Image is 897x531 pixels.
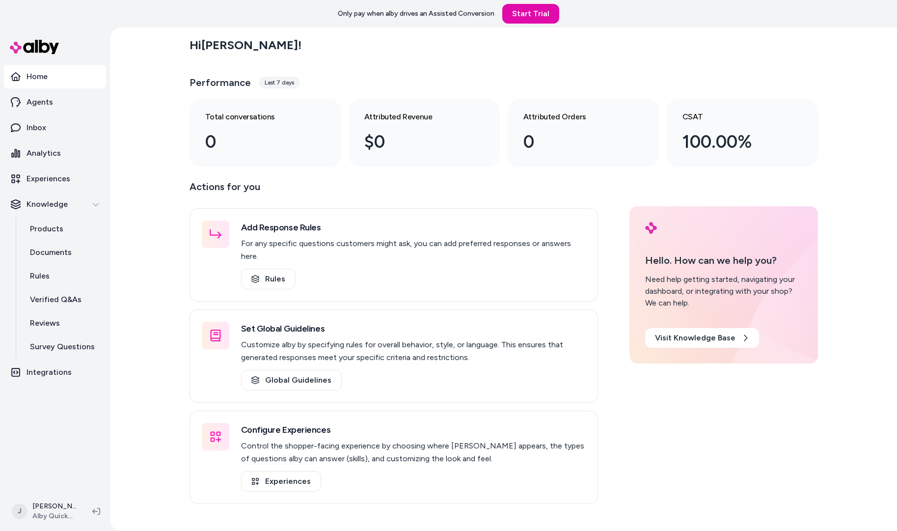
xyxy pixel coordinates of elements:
a: Global Guidelines [241,370,342,391]
img: alby Logo [10,40,59,54]
a: Start Trial [502,4,559,24]
p: Actions for you [190,179,598,202]
p: [PERSON_NAME] [32,502,77,511]
h3: Total conversations [205,111,309,123]
div: 0 [205,129,309,155]
a: Experiences [241,471,321,492]
p: Customize alby by specifying rules for overall behavior, style, or language. This ensures that ge... [241,338,586,364]
p: For any specific questions customers might ask, you can add preferred responses or answers here. [241,237,586,263]
div: 100.00% [682,129,787,155]
a: Attributed Revenue $0 [349,99,500,167]
a: Experiences [4,167,106,191]
a: Integrations [4,361,106,384]
a: Verified Q&As [20,288,106,311]
a: Reviews [20,311,106,335]
h3: Attributed Orders [523,111,627,123]
p: Agents [27,96,53,108]
a: Visit Knowledge Base [645,328,759,348]
p: Knowledge [27,198,68,210]
p: Rules [30,270,50,282]
p: Integrations [27,366,72,378]
img: alby Logo [645,222,657,234]
div: 0 [523,129,627,155]
h3: Attributed Revenue [364,111,468,123]
span: Alby QuickStart Store [32,511,77,521]
p: Verified Q&As [30,294,82,306]
a: Products [20,217,106,241]
h3: Set Global Guidelines [241,322,586,335]
p: Products [30,223,63,235]
a: Attributed Orders 0 [508,99,659,167]
p: Survey Questions [30,341,95,353]
span: J [12,503,27,519]
p: Hello. How can we help you? [645,253,802,268]
div: Need help getting started, navigating your dashboard, or integrating with your shop? We can help. [645,274,802,309]
button: J[PERSON_NAME]Alby QuickStart Store [6,496,84,527]
div: $0 [364,129,468,155]
p: Only pay when alby drives an Assisted Conversion [338,9,494,19]
h3: Performance [190,76,251,89]
h3: Add Response Rules [241,221,586,234]
p: Home [27,71,48,83]
p: Reviews [30,317,60,329]
button: Knowledge [4,193,106,216]
a: Agents [4,90,106,114]
p: Experiences [27,173,70,185]
a: Rules [20,264,106,288]
a: Survey Questions [20,335,106,359]
h2: Hi [PERSON_NAME] ! [190,38,301,53]
p: Documents [30,247,72,258]
p: Control the shopper-facing experience by choosing where [PERSON_NAME] appears, the types of quest... [241,440,586,465]
a: Total conversations 0 [190,99,341,167]
h3: CSAT [682,111,787,123]
a: Rules [241,269,296,289]
div: Last 7 days [259,77,300,88]
a: Analytics [4,141,106,165]
p: Inbox [27,122,46,134]
a: Inbox [4,116,106,140]
a: Documents [20,241,106,264]
h3: Configure Experiences [241,423,586,437]
p: Analytics [27,147,61,159]
a: Home [4,65,106,88]
a: CSAT 100.00% [667,99,818,167]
